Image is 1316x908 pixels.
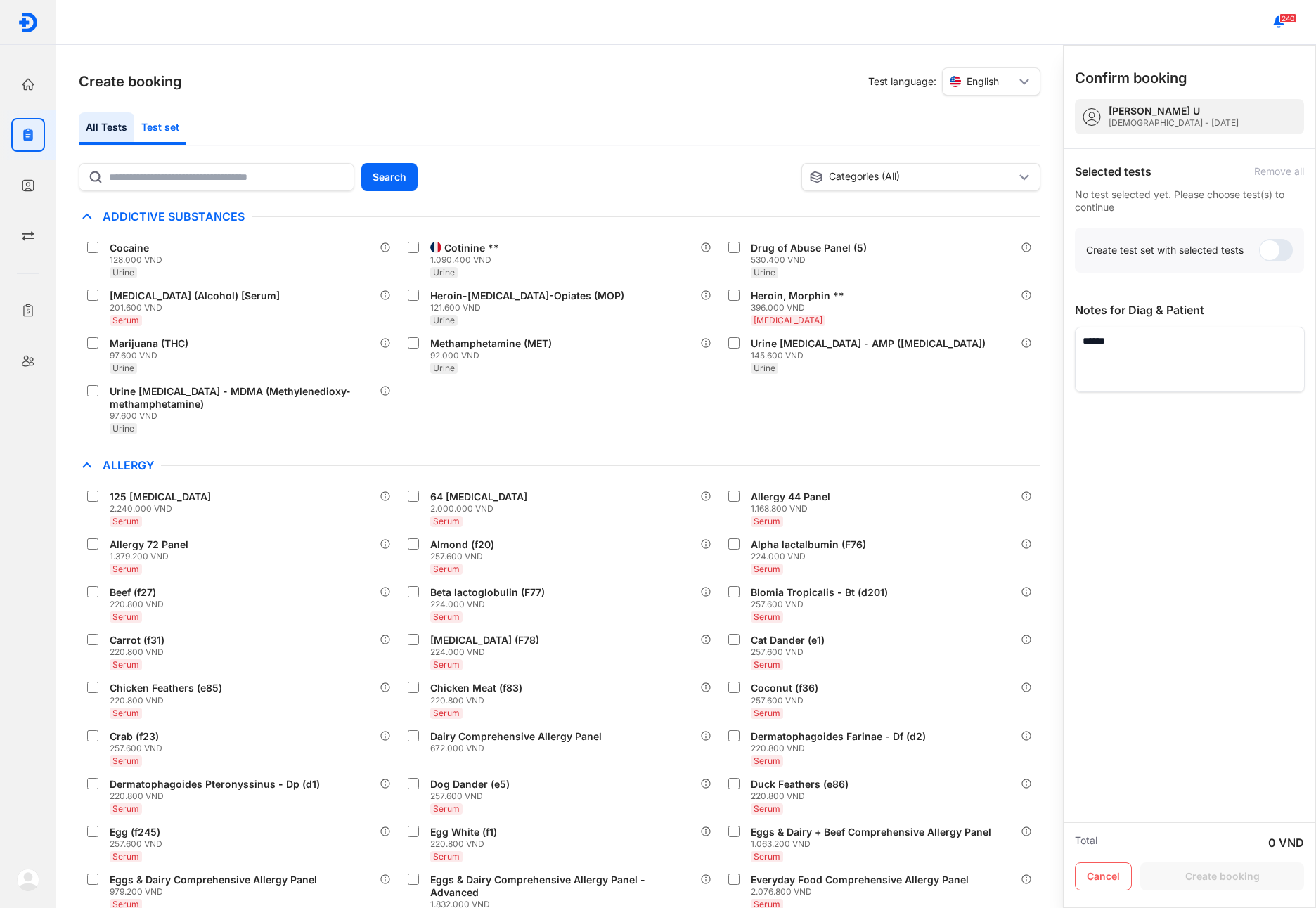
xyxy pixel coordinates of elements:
[751,874,969,886] div: Everyday Food Comprehensive Allergy Panel
[430,634,539,647] div: [MEDICAL_DATA] (F78)
[868,67,1040,96] div: Test language:
[430,647,545,658] div: 224.000 VND
[751,634,825,647] div: Cat Dander (e1)
[751,730,926,743] div: Dermatophagoides Farinae - Df (d2)
[430,491,527,503] div: 64 [MEDICAL_DATA]
[110,647,170,658] div: 220.800 VND
[430,350,557,361] div: 92.000 VND
[754,611,780,622] span: Serum
[751,538,866,551] div: Alpha lactalbumin (F76)
[112,755,139,766] span: Serum
[110,491,211,503] div: 125 [MEDICAL_DATA]
[112,611,139,622] span: Serum
[1075,834,1097,851] div: Total
[751,337,986,350] div: Urine [MEDICAL_DATA] - AMP ([MEDICAL_DATA])
[430,538,494,551] div: Almond (f20)
[751,791,854,802] div: 220.800 VND
[754,267,775,278] span: Urine
[112,708,139,718] span: Serum
[110,586,156,599] div: Beef (f27)
[17,869,39,891] img: logo
[96,458,161,472] span: Allergy
[1140,862,1304,890] button: Create booking
[751,242,867,254] div: Drug of Abuse Panel (5)
[110,254,162,266] div: 128.000 VND
[430,791,515,802] div: 257.600 VND
[112,803,139,814] span: Serum
[110,302,285,313] div: 201.600 VND
[967,75,999,88] span: English
[79,72,182,91] h3: Create booking
[751,778,849,791] div: Duck Feathers (e86)
[1254,165,1304,178] div: Remove all
[751,254,872,266] div: 530.400 VND
[430,599,550,610] div: 224.000 VND
[444,242,499,254] div: Cotinine **
[751,491,830,503] div: Allergy 44 Panel
[754,851,780,862] span: Serum
[754,708,780,718] span: Serum
[110,791,325,802] div: 220.800 VND
[751,886,974,897] div: 2.076.800 VND
[112,851,139,862] span: Serum
[110,242,149,254] div: Cocaine
[433,659,460,670] span: Serum
[110,874,317,886] div: Eggs & Dairy Comprehensive Allergy Panel
[751,838,997,850] div: 1.063.200 VND
[1075,301,1304,318] div: Notes for Diag & Patient
[754,803,780,814] span: Serum
[110,743,164,754] div: 257.600 VND
[1075,862,1132,890] button: Cancel
[751,743,931,754] div: 220.800 VND
[433,708,460,718] span: Serum
[1086,244,1244,257] div: Create test set with selected tests
[1075,163,1151,180] div: Selected tests
[433,803,460,814] span: Serum
[110,778,320,791] div: Dermatophagoides Pteronyssinus - Dp (d1)
[134,112,186,145] div: Test set
[430,586,545,599] div: Beta lactoglobulin (F77)
[430,730,602,743] div: Dairy Comprehensive Allergy Panel
[112,267,134,278] span: Urine
[430,826,497,838] div: Egg White (f1)
[430,743,607,754] div: 672.000 VND
[110,730,159,743] div: Crab (f23)
[754,315,822,325] span: [MEDICAL_DATA]
[110,826,160,838] div: Egg (f245)
[433,611,460,622] span: Serum
[430,337,552,350] div: Methamphetamine (MET)
[1279,13,1296,23] span: 240
[430,503,533,514] div: 2.000.000 VND
[110,682,222,694] div: Chicken Feathers (e85)
[433,315,455,325] span: Urine
[1075,188,1304,214] div: No test selected yet. Please choose test(s) to continue
[110,634,164,647] div: Carrot (f31)
[112,315,139,325] span: Serum
[112,564,139,574] span: Serum
[1268,834,1304,851] div: 0 VND
[112,659,139,670] span: Serum
[430,778,510,791] div: Dog Dander (e5)
[751,695,824,706] div: 257.600 VND
[1075,68,1187,88] h3: Confirm booking
[110,551,194,562] div: 1.379.200 VND
[433,564,460,574] span: Serum
[809,170,1016,184] div: Categories (All)
[110,599,164,610] div: 220.800 VND
[96,209,252,223] span: Addictive Substances
[112,516,139,526] span: Serum
[751,503,836,514] div: 1.168.800 VND
[430,302,630,313] div: 121.600 VND
[751,551,872,562] div: 224.000 VND
[751,826,991,838] div: Eggs & Dairy + Beef Comprehensive Allergy Panel
[754,564,780,574] span: Serum
[433,267,455,278] span: Urine
[1109,105,1239,117] div: [PERSON_NAME] u
[110,290,280,302] div: [MEDICAL_DATA] (Alcohol) [Serum]
[754,659,780,670] span: Serum
[751,586,888,599] div: Blomia Tropicalis - Bt (d201)
[751,302,850,313] div: 396.000 VND
[751,599,894,610] div: 257.600 VND
[110,410,380,422] div: 97.600 VND
[430,290,624,302] div: Heroin-[MEDICAL_DATA]-Opiates (MOP)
